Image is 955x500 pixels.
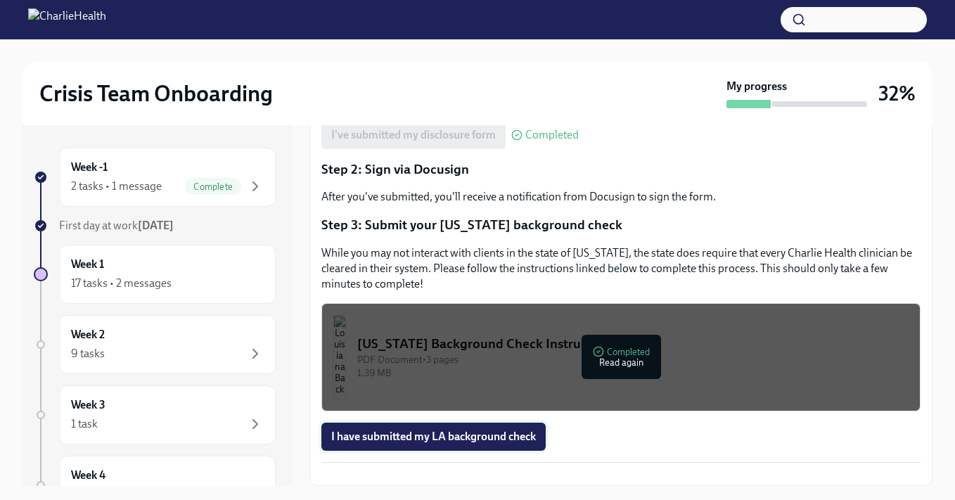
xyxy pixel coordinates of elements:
[331,430,536,444] span: I have submitted my LA background check
[71,179,162,194] div: 2 tasks • 1 message
[321,423,546,451] button: I have submitted my LA background check
[357,366,909,380] div: 1.39 MB
[525,129,579,141] span: Completed
[71,257,104,272] h6: Week 1
[185,181,241,192] span: Complete
[71,346,105,361] div: 9 tasks
[71,276,172,291] div: 17 tasks • 2 messages
[138,219,174,232] strong: [DATE]
[321,160,921,179] p: Step 2: Sign via Docusign
[726,79,787,94] strong: My progress
[333,315,346,399] img: Louisiana Background Check Instructions
[321,303,921,411] button: [US_STATE] Background Check InstructionsPDF Document•3 pages1.39 MBCompletedRead again
[71,397,105,413] h6: Week 3
[34,218,276,233] a: First day at work[DATE]
[59,219,174,232] span: First day at work
[357,335,909,353] div: [US_STATE] Background Check Instructions
[28,8,106,31] img: CharlieHealth
[71,327,105,342] h6: Week 2
[71,160,108,175] h6: Week -1
[34,385,276,444] a: Week 31 task
[357,353,909,366] div: PDF Document • 3 pages
[321,189,921,205] p: After you've submitted, you'll receive a notification from Docusign to sign the form.
[34,315,276,374] a: Week 29 tasks
[39,79,273,108] h2: Crisis Team Onboarding
[321,245,921,292] p: While you may not interact with clients in the state of [US_STATE], the state does require that e...
[71,416,98,432] div: 1 task
[878,81,916,106] h3: 32%
[321,216,921,234] p: Step 3: Submit your [US_STATE] background check
[71,468,105,483] h6: Week 4
[34,148,276,207] a: Week -12 tasks • 1 messageComplete
[34,245,276,304] a: Week 117 tasks • 2 messages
